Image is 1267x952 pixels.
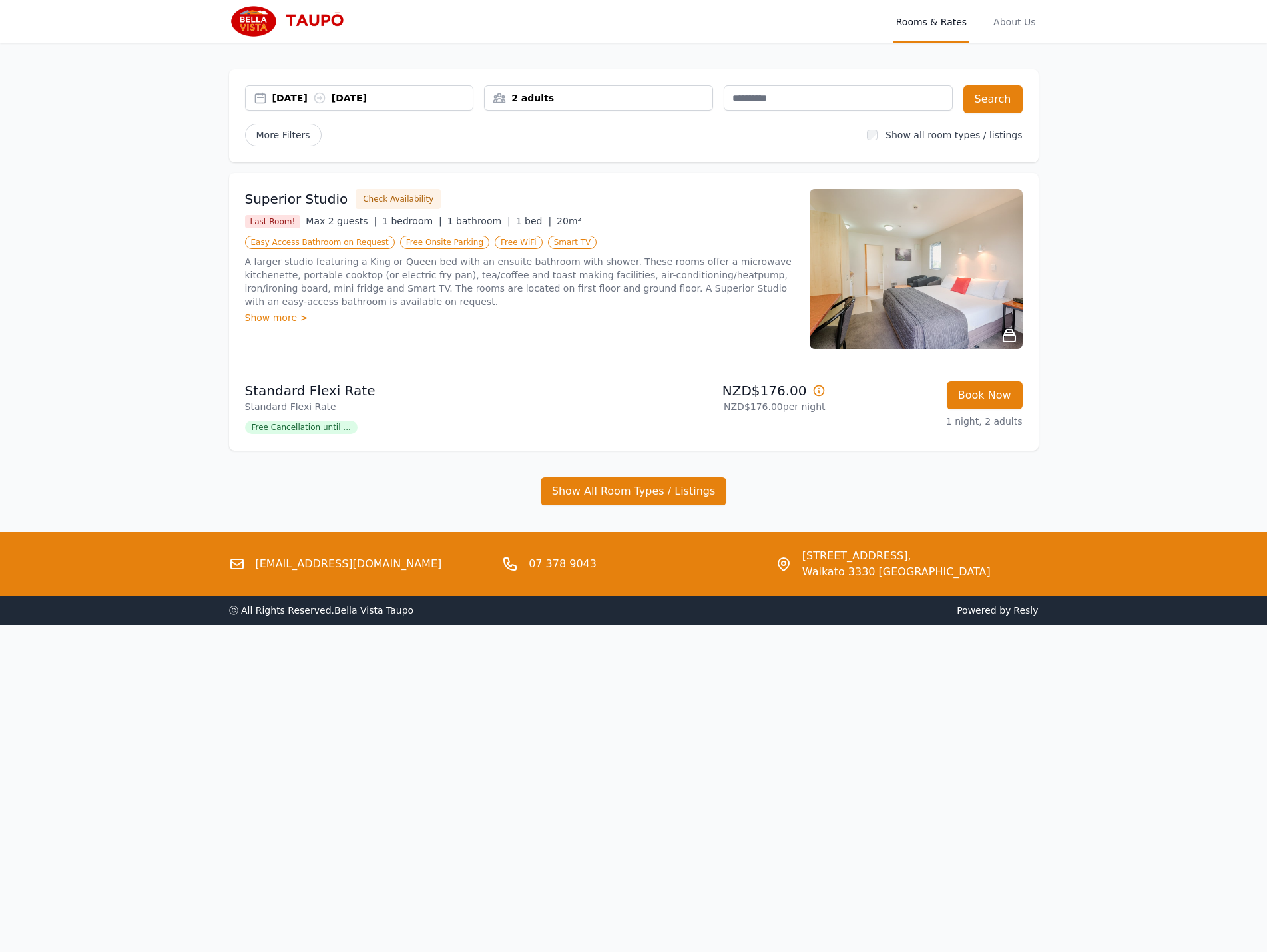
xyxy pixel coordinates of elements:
span: 1 bedroom | [382,216,442,226]
p: Standard Flexi Rate [245,400,629,413]
span: Powered by [639,604,1039,617]
p: NZD$176.00 [639,381,826,400]
span: Max 2 guests | [306,216,377,226]
a: [EMAIL_ADDRESS][DOMAIN_NAME] [256,556,442,572]
label: Show all room types / listings [886,130,1022,140]
a: Resly [1013,605,1038,616]
img: Bella Vista Taupo [229,5,358,37]
span: Easy Access Bathroom on Request [245,236,395,249]
h3: Superior Studio [245,190,348,208]
button: Show All Room Types / Listings [541,477,727,505]
a: 07 378 9043 [529,556,597,572]
div: 2 adults [485,91,712,105]
span: Free Cancellation until ... [245,421,358,434]
p: NZD$176.00 per night [639,400,826,413]
div: Show more > [245,311,794,324]
span: Smart TV [548,236,597,249]
button: Check Availability [356,189,441,209]
p: A larger studio featuring a King or Queen bed with an ensuite bathroom with shower. These rooms o... [245,255,794,308]
div: [DATE] [DATE] [272,91,473,105]
span: [STREET_ADDRESS], [802,548,991,564]
span: Free Onsite Parking [400,236,489,249]
span: 20m² [557,216,581,226]
button: Search [963,85,1023,113]
span: 1 bathroom | [447,216,511,226]
span: Free WiFi [495,236,543,249]
span: Last Room! [245,215,301,228]
span: 1 bed | [516,216,551,226]
p: 1 night, 2 adults [836,415,1023,428]
span: Waikato 3330 [GEOGRAPHIC_DATA] [802,564,991,580]
span: ⓒ All Rights Reserved. Bella Vista Taupo [229,605,414,616]
p: Standard Flexi Rate [245,381,629,400]
button: Book Now [947,381,1023,409]
span: More Filters [245,124,322,146]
